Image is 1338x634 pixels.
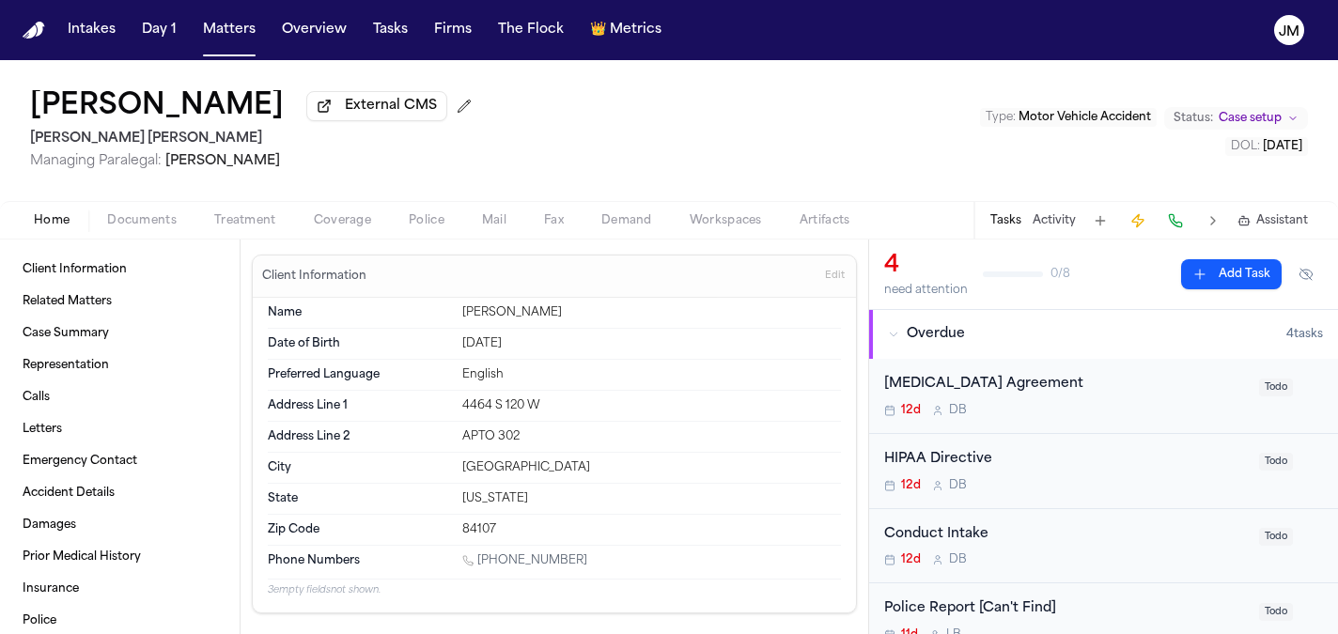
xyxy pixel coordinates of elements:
[409,213,444,228] span: Police
[949,403,967,418] span: D B
[869,509,1338,584] div: Open task: Conduct Intake
[314,213,371,228] span: Coverage
[23,613,56,628] span: Police
[214,213,276,228] span: Treatment
[23,22,45,39] a: Home
[980,108,1157,127] button: Edit Type: Motor Vehicle Accident
[268,491,451,506] dt: State
[15,255,225,285] a: Client Information
[1259,379,1293,396] span: Todo
[268,583,841,597] p: 3 empty fields not shown.
[345,97,437,116] span: External CMS
[1279,25,1299,39] text: JM
[482,213,506,228] span: Mail
[427,13,479,47] button: Firms
[462,305,841,320] div: [PERSON_NAME]
[601,213,652,228] span: Demand
[366,13,415,47] button: Tasks
[195,13,263,47] a: Matters
[462,460,841,475] div: [GEOGRAPHIC_DATA]
[590,21,606,39] span: crown
[23,294,112,309] span: Related Matters
[23,518,76,533] span: Damages
[825,270,845,283] span: Edit
[690,213,762,228] span: Workspaces
[462,491,841,506] div: [US_STATE]
[884,449,1248,471] div: HIPAA Directive
[1259,603,1293,621] span: Todo
[268,367,451,382] dt: Preferred Language
[1237,213,1308,228] button: Assistant
[23,486,115,501] span: Accident Details
[165,154,280,168] span: [PERSON_NAME]
[23,390,50,405] span: Calls
[268,553,360,568] span: Phone Numbers
[34,213,70,228] span: Home
[268,460,451,475] dt: City
[15,286,225,317] a: Related Matters
[462,336,841,351] div: [DATE]
[1087,208,1113,234] button: Add Task
[15,414,225,444] a: Letters
[23,358,109,373] span: Representation
[23,454,137,469] span: Emergency Contact
[490,13,571,47] button: The Flock
[15,510,225,540] a: Damages
[610,21,661,39] span: Metrics
[986,112,1016,123] span: Type :
[1259,453,1293,471] span: Todo
[107,213,177,228] span: Documents
[23,549,141,564] span: Prior Medical History
[15,542,225,572] a: Prior Medical History
[60,13,123,47] button: Intakes
[1125,208,1151,234] button: Create Immediate Task
[869,310,1338,359] button: Overdue4tasks
[462,367,841,382] div: English
[1231,141,1260,152] span: DOL :
[907,325,965,344] span: Overdue
[15,574,225,604] a: Insurance
[949,478,967,493] span: D B
[258,269,370,284] h3: Client Information
[1286,327,1323,342] span: 4 task s
[884,251,968,281] div: 4
[23,581,79,596] span: Insurance
[462,398,841,413] div: 4464 S 120 W
[884,283,968,298] div: need attention
[268,336,451,351] dt: Date of Birth
[15,382,225,412] a: Calls
[15,478,225,508] a: Accident Details
[30,154,162,168] span: Managing Paralegal:
[1256,213,1308,228] span: Assistant
[30,90,284,124] button: Edit matter name
[1225,137,1308,156] button: Edit DOL: 2025-09-03
[990,213,1021,228] button: Tasks
[23,262,127,277] span: Client Information
[869,359,1338,434] div: Open task: Retainer Agreement
[1259,528,1293,546] span: Todo
[268,429,451,444] dt: Address Line 2
[15,350,225,380] a: Representation
[134,13,184,47] button: Day 1
[869,434,1338,509] div: Open task: HIPAA Directive
[268,398,451,413] dt: Address Line 1
[1164,107,1308,130] button: Change status from Case setup
[1174,111,1213,126] span: Status:
[268,522,451,537] dt: Zip Code
[884,524,1248,546] div: Conduct Intake
[1033,213,1076,228] button: Activity
[884,598,1248,620] div: Police Report [Can't Find]
[544,213,564,228] span: Fax
[583,13,669,47] a: crownMetrics
[800,213,850,228] span: Artifacts
[901,478,921,493] span: 12d
[949,552,967,567] span: D B
[901,552,921,567] span: 12d
[15,446,225,476] a: Emergency Contact
[462,429,841,444] div: APTO 302
[462,522,841,537] div: 84107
